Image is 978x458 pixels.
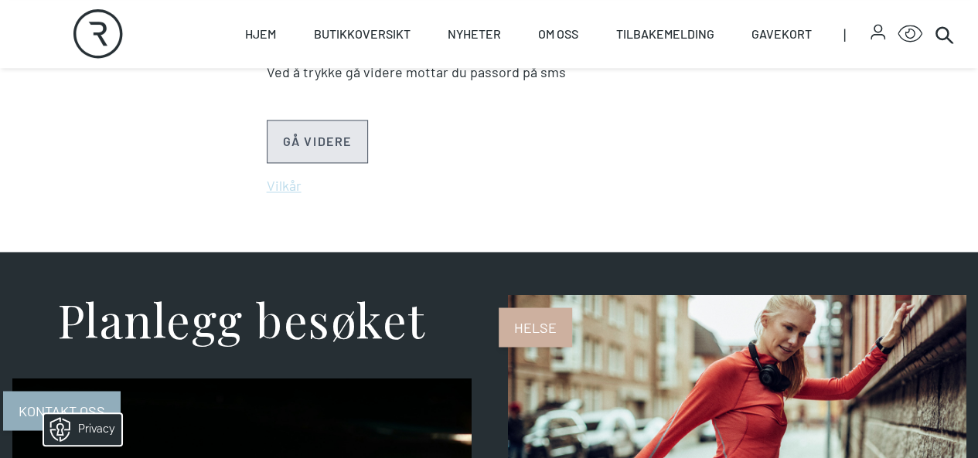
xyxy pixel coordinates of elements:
h2: Planlegg besøket [57,295,426,341]
button: Open Accessibility Menu [898,22,922,46]
span: Helse [499,307,572,347]
iframe: Manage Preferences [15,409,141,450]
span: Kontakt oss [3,391,121,430]
button: Vilkår [267,175,302,196]
p: Ved å trykke gå videre mottar du passord på sms [267,62,712,83]
button: GÅ VIDERE [267,120,368,163]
